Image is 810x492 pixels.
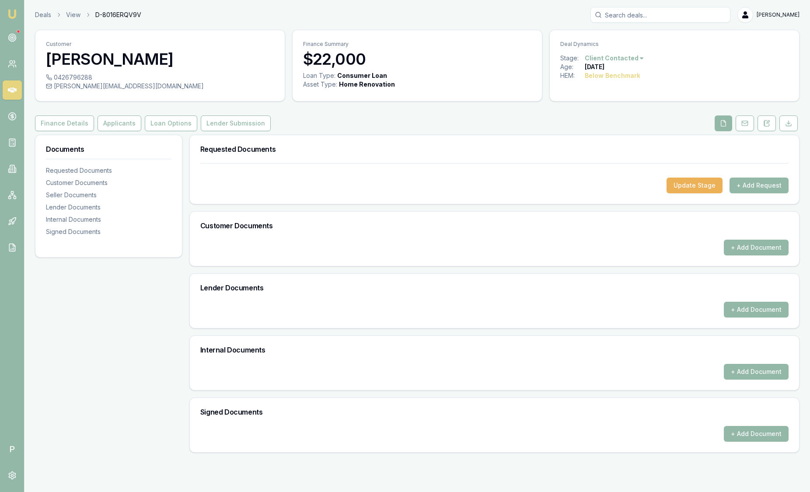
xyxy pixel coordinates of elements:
[757,11,800,18] span: [PERSON_NAME]
[200,408,789,415] h3: Signed Documents
[145,115,197,131] button: Loan Options
[339,80,395,89] div: Home Renovation
[560,41,789,48] p: Deal Dynamics
[46,191,171,199] div: Seller Documents
[724,302,789,318] button: + Add Document
[585,71,640,80] div: Below Benchmark
[143,115,199,131] a: Loan Options
[95,10,141,19] span: D-8016ERQV9V
[200,284,789,291] h3: Lender Documents
[724,426,789,442] button: + Add Document
[724,240,789,255] button: + Add Document
[7,9,17,19] img: emu-icon-u.png
[3,440,22,459] span: P
[46,50,274,68] h3: [PERSON_NAME]
[46,203,171,212] div: Lender Documents
[200,222,789,229] h3: Customer Documents
[46,215,171,224] div: Internal Documents
[66,10,80,19] a: View
[46,41,274,48] p: Customer
[96,115,143,131] a: Applicants
[46,166,171,175] div: Requested Documents
[35,10,51,19] a: Deals
[560,71,585,80] div: HEM:
[667,178,723,193] button: Update Stage
[560,63,585,71] div: Age:
[200,346,789,353] h3: Internal Documents
[730,178,789,193] button: + Add Request
[199,115,272,131] a: Lender Submission
[303,71,335,80] div: Loan Type:
[303,41,531,48] p: Finance Summary
[724,364,789,380] button: + Add Document
[585,63,604,71] div: [DATE]
[337,71,387,80] div: Consumer Loan
[590,7,730,23] input: Search deals
[46,227,171,236] div: Signed Documents
[35,115,96,131] a: Finance Details
[303,50,531,68] h3: $22,000
[46,82,274,91] div: [PERSON_NAME][EMAIL_ADDRESS][DOMAIN_NAME]
[35,10,141,19] nav: breadcrumb
[560,54,585,63] div: Stage:
[35,115,94,131] button: Finance Details
[200,146,789,153] h3: Requested Documents
[46,73,274,82] div: 0426796288
[303,80,337,89] div: Asset Type :
[98,115,141,131] button: Applicants
[46,146,171,153] h3: Documents
[585,54,645,63] button: Client Contacted
[46,178,171,187] div: Customer Documents
[201,115,271,131] button: Lender Submission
